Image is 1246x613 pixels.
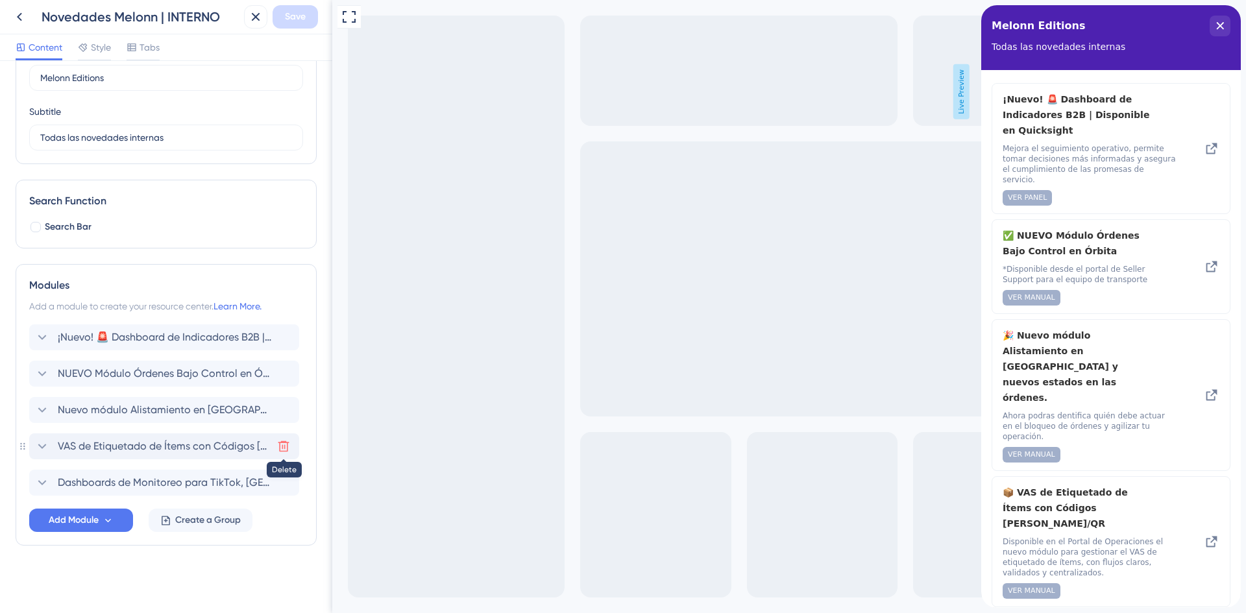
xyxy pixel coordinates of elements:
[58,475,272,490] span: Dashboards de Monitoreo para TikTok, [GEOGRAPHIC_DATA], Walmart y Coppel!📦✨
[27,581,74,591] span: VER MANUAL
[10,11,104,30] span: Melonn Editions
[42,8,239,26] div: Novedades Melonn | INTERNO
[21,405,195,437] span: Ahora podras dentifica quién debe actuar en el bloqueo de órdenes y agilizar tu operación.
[40,71,292,85] input: Title
[58,366,272,381] span: NUEVO Módulo Órdenes Bajo Control en Órbita
[45,219,92,235] span: Search Bar
[21,138,195,180] span: Mejora el seguimiento operativo, permite tomar decisiones más informadas y asegura el cumplimient...
[58,402,272,418] span: Nuevo módulo Alistamiento en [GEOGRAPHIC_DATA] y nuevos estados en las órdenes.
[91,40,111,55] span: Style
[21,86,195,200] div: ¡Nuevo! 🚨 Dashboard de Indicadores B2B | Disponible en Quicksight
[29,433,303,459] div: VAS de Etiquetado de Ítems con Códigos [PERSON_NAME]/QRDelete
[29,40,62,55] span: Content
[175,512,241,528] span: Create a Group
[21,531,195,573] span: Disponible en el Portal de Operaciones el nuevo módulo para gestionar el VAS de etiquetado de íte...
[58,330,272,345] span: ¡Nuevo! 🚨 Dashboard de Indicadores B2B | Disponible en Quicksight
[21,479,174,526] span: 📦 VAS de Etiquetado de Ítems con Códigos [PERSON_NAME]/QR
[21,222,174,254] span: ✅ NUEVO Módulo Órdenes Bajo Control en Órbita
[29,324,303,350] div: ¡Nuevo! 🚨 Dashboard de Indicadores B2B | Disponible en Quicksight
[21,86,174,133] span: ¡Nuevo! 🚨 Dashboard de Indicadores B2B | Disponible en Quicksight
[29,509,133,532] button: Add Module
[273,5,318,29] button: Save
[29,193,303,209] div: Search Function
[49,512,99,528] span: Add Module
[21,479,195,594] div: VAS de Etiquetado de Ítems con Códigos de Barras/QR
[228,10,249,31] div: close resource center
[29,104,61,119] div: Subtitle
[21,259,195,280] span: *Disponible desde el portal de Seller Support para el equipo de transporte
[27,287,74,298] span: VER MANUAL
[21,322,174,400] span: 🎉 Nuevo módulo Alistamiento en [GEOGRAPHIC_DATA] y nuevos estados en las órdenes.
[55,12,62,23] div: 3
[285,9,306,25] span: Save
[27,444,74,455] span: VER MANUAL
[16,4,42,29] img: launcher-image-alternative-text
[40,130,292,145] input: Description
[214,301,262,311] a: Learn More.
[149,509,252,532] button: Create a Group
[621,64,637,119] span: Live Preview
[21,222,195,300] div: NUEVO Módulo Órdenes Bajo Control en Órbita
[21,322,195,457] div: Nuevo módulo Alistamiento en Espera y nuevos estados en las órdenes.
[58,439,272,454] span: VAS de Etiquetado de Ítems con Códigos [PERSON_NAME]/QR
[29,397,303,423] div: Nuevo módulo Alistamiento en [GEOGRAPHIC_DATA] y nuevos estados en las órdenes.
[29,361,303,387] div: NUEVO Módulo Órdenes Bajo Control en Órbita
[29,470,303,496] div: Dashboards de Monitoreo para TikTok, [GEOGRAPHIC_DATA], Walmart y Coppel!📦✨
[27,187,66,198] span: VER PANEL
[29,278,303,293] div: Modules
[29,301,214,311] span: Add a module to create your resource center.
[10,36,144,47] span: Todas las novedades internas
[140,40,160,55] span: Tabs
